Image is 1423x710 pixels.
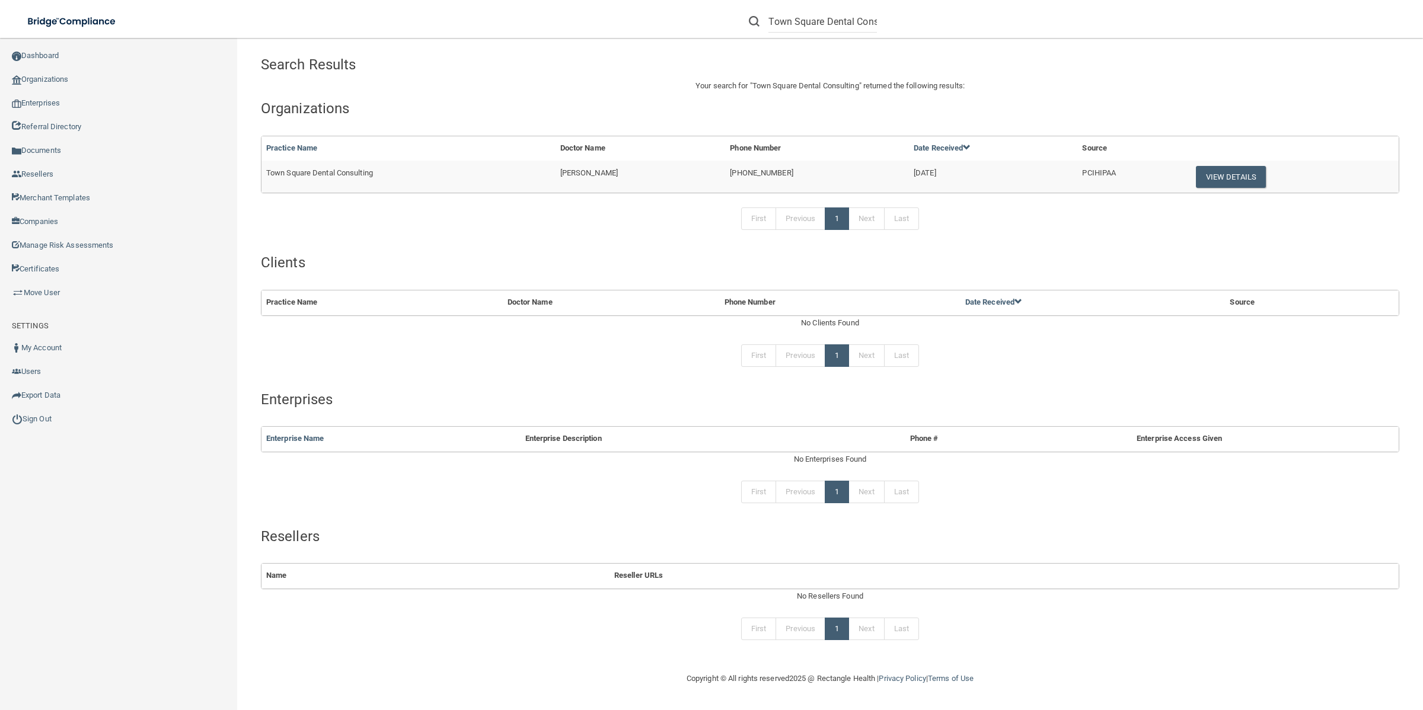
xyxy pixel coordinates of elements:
h4: Search Results [261,57,725,72]
h4: Resellers [261,529,1399,544]
th: Doctor Name [556,136,726,161]
a: Previous [776,618,825,640]
div: Copyright © All rights reserved 2025 @ Rectangle Health | | [614,660,1046,698]
img: ic_dashboard_dark.d01f4a41.png [12,52,21,61]
p: Your search for " " returned the following results: [261,79,1399,93]
div: No Clients Found [261,316,1399,330]
th: Enterprise Access Given [997,427,1363,451]
img: bridge_compliance_login_screen.278c3ca4.svg [18,9,127,34]
a: Next [848,344,884,367]
span: Town Square Dental Consulting [266,168,373,177]
a: 1 [825,207,849,230]
a: Date Received [914,143,971,152]
img: enterprise.0d942306.png [12,100,21,108]
button: View Details [1196,166,1266,188]
a: 1 [825,481,849,503]
a: First [741,481,777,503]
img: icon-documents.8dae5593.png [12,146,21,156]
a: Terms of Use [928,674,974,683]
th: Name [261,564,610,588]
img: ic-search.3b580494.png [749,16,760,27]
a: Previous [776,481,825,503]
a: Date Received [965,298,1022,306]
img: icon-users.e205127d.png [12,367,21,376]
a: Enterprise Name [266,434,324,443]
h4: Clients [261,255,1399,270]
th: Phone Number [720,290,961,315]
a: First [741,618,777,640]
th: Enterprise Description [521,427,851,451]
a: First [741,344,777,367]
a: 1 [825,344,849,367]
a: Last [884,344,919,367]
span: Town Square Dental Consulting [752,81,859,90]
th: Source [1225,290,1361,315]
a: Last [884,207,919,230]
a: Previous [776,207,825,230]
th: Doctor Name [503,290,720,315]
span: [DATE] [914,168,936,177]
th: Phone Number [725,136,909,161]
img: ic_reseller.de258add.png [12,169,21,179]
a: Next [848,207,884,230]
span: [PERSON_NAME] [560,168,618,177]
span: PCIHIPAA [1082,168,1116,177]
a: Last [884,481,919,503]
h4: Enterprises [261,392,1399,407]
div: No Enterprises Found [261,452,1399,466]
img: organization-icon.f8decf85.png [12,75,21,85]
img: briefcase.64adab9b.png [12,287,24,299]
h4: Organizations [261,101,1399,116]
img: ic_power_dark.7ecde6b1.png [12,414,23,424]
a: Next [848,618,884,640]
a: Practice Name [266,143,317,152]
th: Phone # [851,427,997,451]
a: First [741,207,777,230]
span: [PHONE_NUMBER] [730,168,793,177]
a: Previous [776,344,825,367]
input: Search [768,11,877,33]
div: No Resellers Found [261,589,1399,603]
th: Reseller URLs [610,564,1288,588]
label: SETTINGS [12,319,49,333]
a: Next [848,481,884,503]
a: 1 [825,618,849,640]
img: icon-export.b9366987.png [12,391,21,400]
a: Privacy Policy [879,674,926,683]
th: Practice Name [261,290,503,315]
img: ic_user_dark.df1a06c3.png [12,343,21,353]
th: Source [1077,136,1186,161]
a: Last [884,618,919,640]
